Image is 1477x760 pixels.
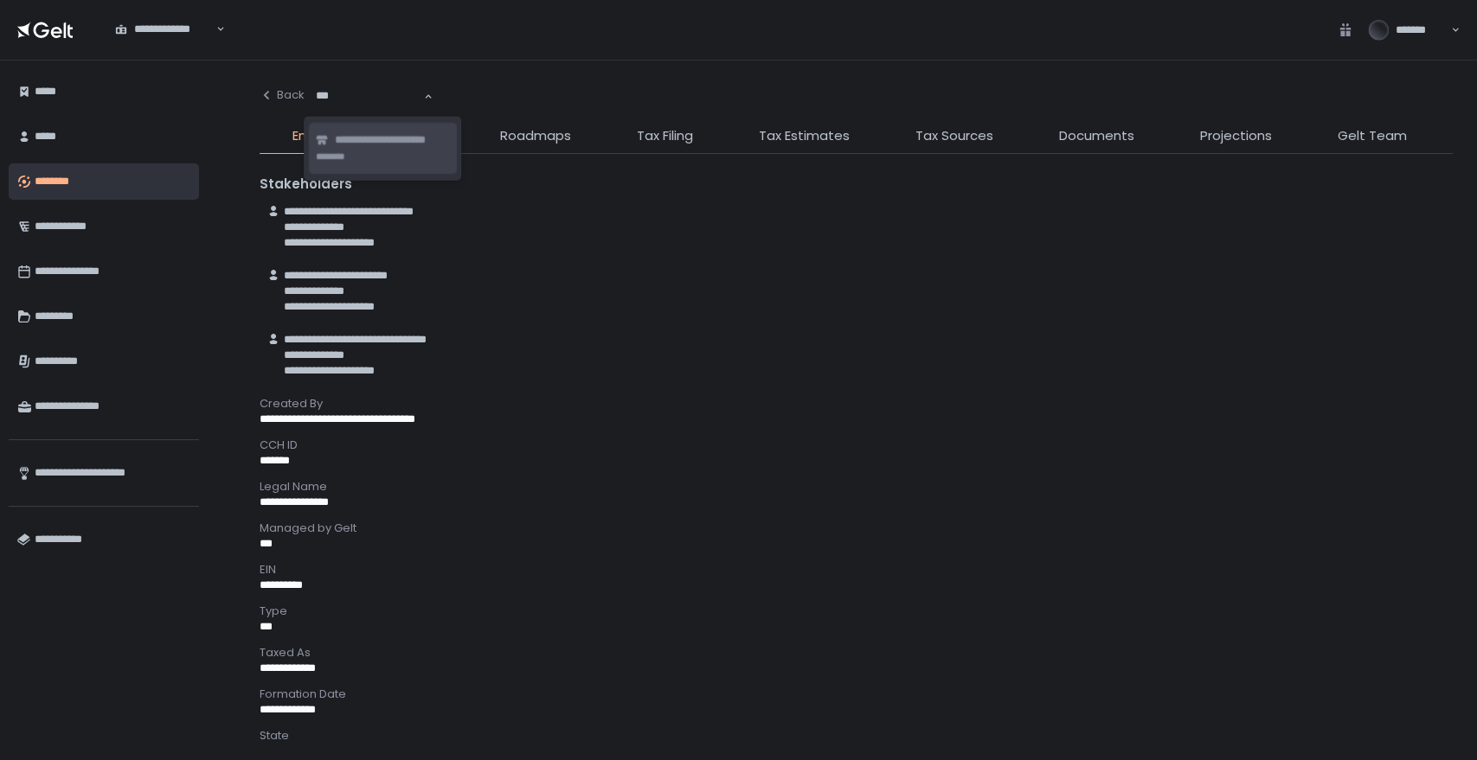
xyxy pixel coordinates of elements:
span: Roadmaps [500,126,571,146]
div: CCH ID [260,437,1453,453]
div: Created By [260,396,1453,412]
div: Legal Name [260,479,1453,495]
span: Tax Estimates [759,126,850,146]
span: Tax Sources [915,126,993,146]
span: Gelt Team [1338,126,1407,146]
div: Search for option [104,12,225,48]
button: Back [260,78,305,112]
div: EIN [260,562,1453,578]
div: State [260,728,1453,744]
span: Documents [1059,126,1134,146]
span: Tax Filing [637,126,693,146]
div: Managed by Gelt [260,521,1453,536]
div: Type [260,604,1453,619]
div: Search for option [305,78,433,114]
div: Back [260,87,305,103]
div: Taxed As [260,645,1453,661]
span: Entity [292,126,328,146]
div: Stakeholders [260,175,1453,195]
div: Formation Date [260,687,1453,702]
input: Search for option [115,37,215,54]
input: Search for option [316,87,422,105]
span: Projections [1200,126,1272,146]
